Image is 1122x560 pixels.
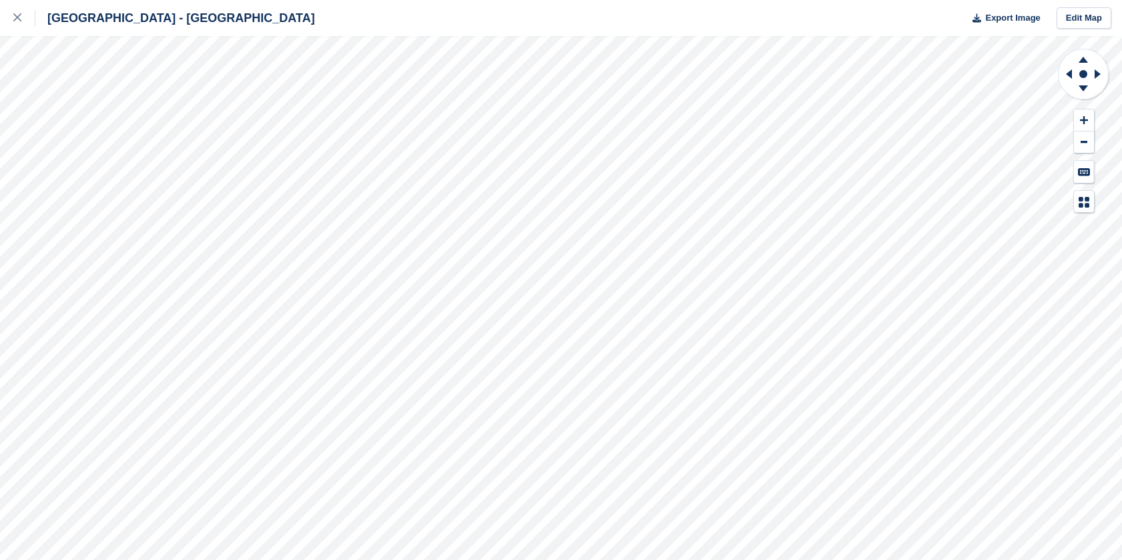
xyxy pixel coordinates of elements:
span: Export Image [985,11,1040,25]
button: Keyboard Shortcuts [1074,161,1094,183]
button: Map Legend [1074,191,1094,213]
div: [GEOGRAPHIC_DATA] - [GEOGRAPHIC_DATA] [35,10,315,26]
button: Export Image [964,7,1041,29]
button: Zoom Out [1074,131,1094,154]
a: Edit Map [1057,7,1111,29]
button: Zoom In [1074,109,1094,131]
